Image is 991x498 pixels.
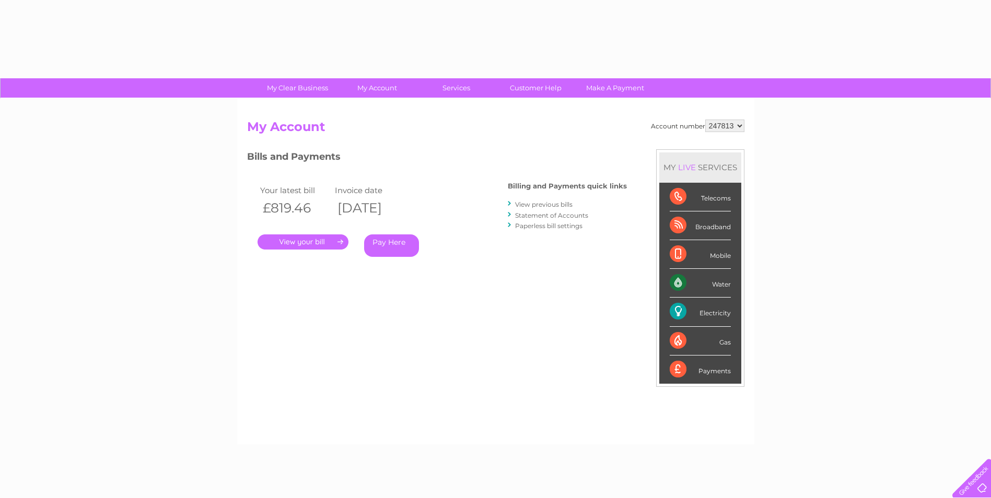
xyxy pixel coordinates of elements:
[676,162,698,172] div: LIVE
[247,120,744,139] h2: My Account
[670,355,731,384] div: Payments
[515,200,573,208] a: View previous bills
[254,78,341,98] a: My Clear Business
[508,182,627,190] h4: Billing and Payments quick links
[659,152,741,182] div: MY SERVICES
[493,78,579,98] a: Customer Help
[413,78,499,98] a: Services
[364,234,419,257] a: Pay Here
[670,269,731,298] div: Water
[670,298,731,326] div: Electricity
[651,120,744,132] div: Account number
[670,211,731,240] div: Broadband
[670,240,731,269] div: Mobile
[332,197,407,219] th: [DATE]
[258,197,333,219] th: £819.46
[515,222,582,230] a: Paperless bill settings
[572,78,658,98] a: Make A Payment
[670,327,731,355] div: Gas
[670,183,731,211] div: Telecoms
[515,211,588,219] a: Statement of Accounts
[334,78,420,98] a: My Account
[332,183,407,197] td: Invoice date
[247,149,627,168] h3: Bills and Payments
[258,183,333,197] td: Your latest bill
[258,234,348,250] a: .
